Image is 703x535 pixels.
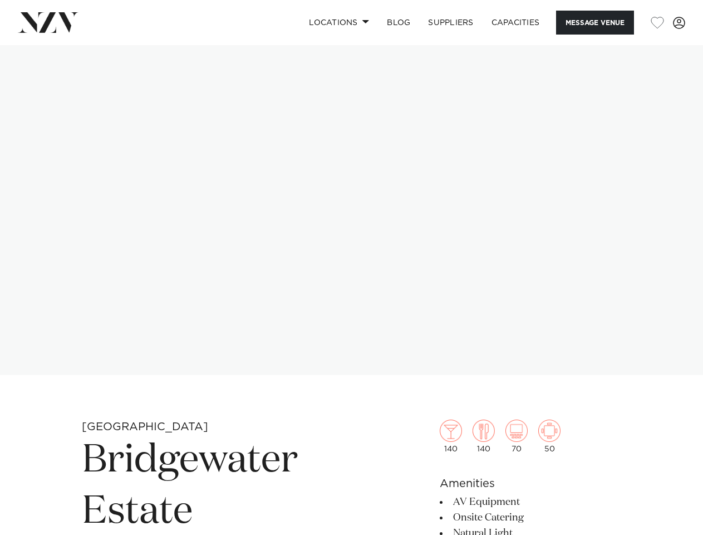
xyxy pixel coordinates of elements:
button: Message Venue [556,11,634,35]
a: SUPPLIERS [419,11,482,35]
li: AV Equipment [440,494,621,510]
img: theatre.png [505,420,528,442]
img: cocktail.png [440,420,462,442]
div: 50 [538,420,561,453]
div: 140 [473,420,495,453]
a: BLOG [378,11,419,35]
small: [GEOGRAPHIC_DATA] [82,421,208,432]
img: nzv-logo.png [18,12,78,32]
h6: Amenities [440,475,621,492]
img: dining.png [473,420,495,442]
a: Capacities [483,11,549,35]
a: Locations [300,11,378,35]
div: 140 [440,420,462,453]
div: 70 [505,420,528,453]
li: Onsite Catering [440,510,621,526]
img: meeting.png [538,420,561,442]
